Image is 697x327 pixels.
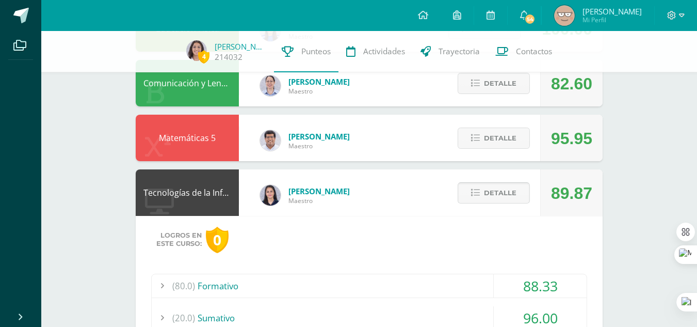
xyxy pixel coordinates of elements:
a: Punteos [274,31,338,72]
a: Trayectoria [413,31,488,72]
button: Detalle [458,128,530,149]
div: 89.87 [551,170,592,216]
img: dbcf09110664cdb6f63fe058abfafc14.png [260,185,281,206]
div: 95.95 [551,115,592,162]
a: Contactos [488,31,560,72]
div: Matemáticas 5 [136,115,239,161]
span: Detalle [484,183,516,203]
img: 4fe3bb0d26eb32299d1d7e289a662db3.png [554,5,575,26]
img: daba15fc5312cea3888e84612827f950.png [260,75,281,96]
span: (80.0) [172,274,195,298]
span: Maestro [288,196,350,205]
a: [PERSON_NAME] [215,41,266,52]
span: 54 [524,13,536,25]
div: 88.33 [494,274,587,298]
span: Maestro [288,87,350,96]
div: Tecnologías de la Información y la Comunicación 5 [136,169,239,216]
div: 0 [206,227,229,253]
span: Contactos [516,46,552,57]
div: 82.60 [551,60,592,107]
span: 4 [198,50,209,63]
span: Logros en este curso: [156,231,202,248]
div: Comunicación y Lenguaje L3 (Inglés) 5 [136,60,239,106]
img: 1578c7e3d19b1f3c7399a131d13b010b.png [186,40,207,61]
a: 214032 [215,52,242,63]
span: Mi Perfil [582,15,642,24]
div: Formativo [152,274,587,298]
span: Maestro [288,142,350,150]
span: [PERSON_NAME] [288,76,350,87]
img: 01ec045deed16b978cfcd964fb0d0c55.png [260,130,281,151]
button: Detalle [458,73,530,94]
span: Punteos [301,46,331,57]
span: [PERSON_NAME] [288,186,350,196]
span: [PERSON_NAME] [582,6,642,17]
button: Detalle [458,182,530,204]
a: Actividades [338,31,413,72]
span: Detalle [484,74,516,93]
span: Actividades [363,46,405,57]
span: Detalle [484,129,516,148]
span: Trayectoria [439,46,480,57]
span: [PERSON_NAME] [288,131,350,142]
